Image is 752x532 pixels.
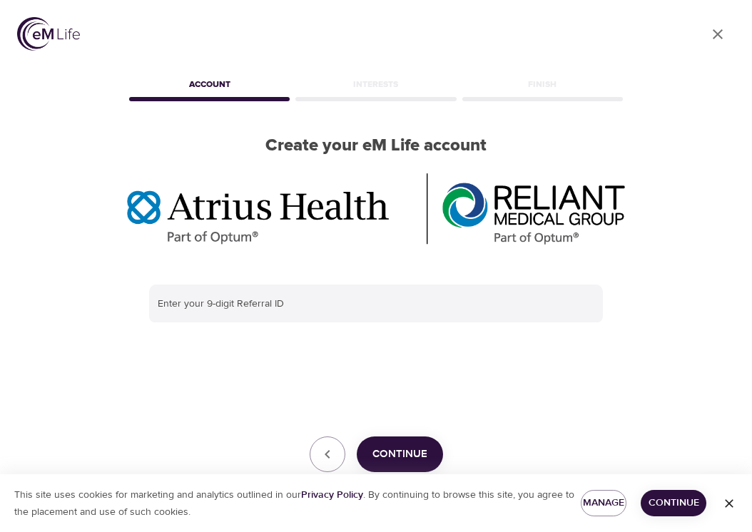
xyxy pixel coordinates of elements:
[126,135,626,156] h2: Create your eM Life account
[17,17,80,51] img: logo
[301,488,363,501] a: Privacy Policy
[357,436,443,472] button: Continue
[652,494,695,512] span: Continue
[581,490,626,516] button: Manage
[701,17,735,51] a: close
[641,490,706,516] button: Continue
[592,494,615,512] span: Manage
[372,445,427,464] span: Continue
[127,173,625,245] img: Optum%20MA_AtriusReliant.png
